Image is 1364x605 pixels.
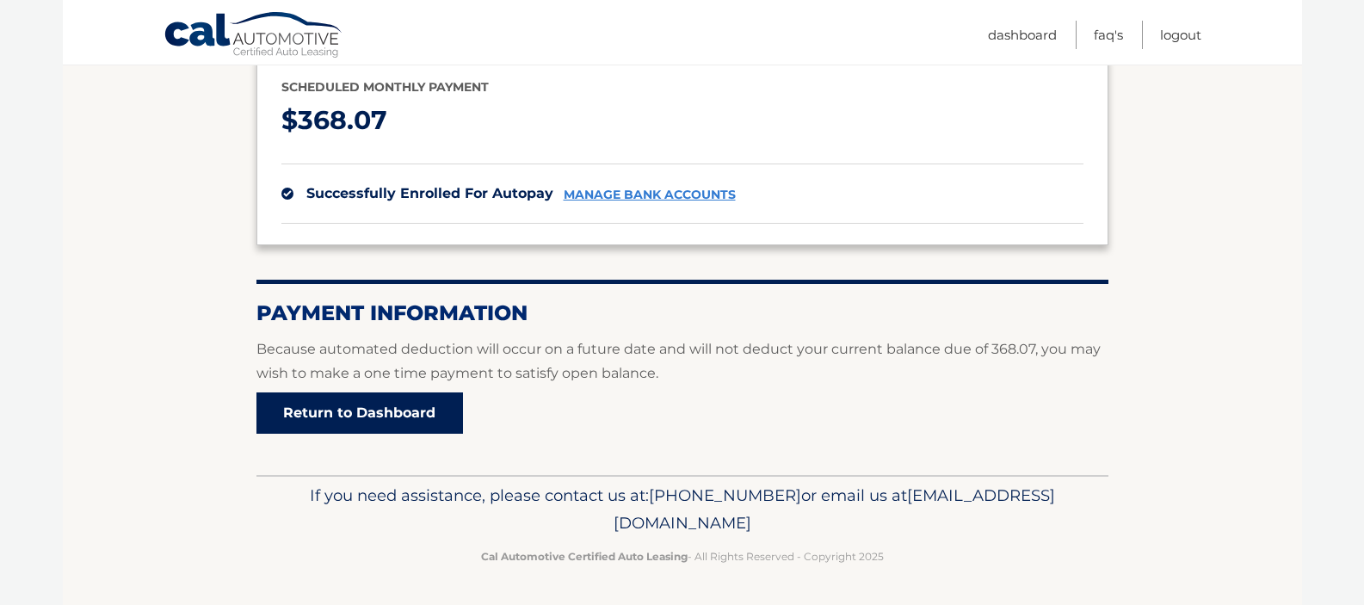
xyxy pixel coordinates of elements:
[306,185,553,201] span: successfully enrolled for autopay
[256,392,463,434] a: Return to Dashboard
[281,98,1083,144] p: $
[1160,21,1201,49] a: Logout
[164,11,344,61] a: Cal Automotive
[1094,21,1123,49] a: FAQ's
[298,104,387,136] span: 368.07
[256,300,1108,326] h2: Payment Information
[281,188,293,200] img: check.svg
[281,77,1083,98] p: Scheduled monthly payment
[988,21,1057,49] a: Dashboard
[256,337,1108,386] p: Because automated deduction will occur on a future date and will not deduct your current balance ...
[564,188,736,202] a: manage bank accounts
[268,482,1097,537] p: If you need assistance, please contact us at: or email us at
[649,485,801,505] span: [PHONE_NUMBER]
[481,550,688,563] strong: Cal Automotive Certified Auto Leasing
[268,547,1097,565] p: - All Rights Reserved - Copyright 2025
